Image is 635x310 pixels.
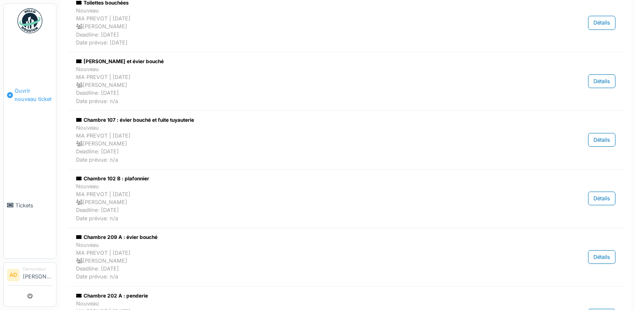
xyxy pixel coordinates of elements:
[76,58,529,65] div: [PERSON_NAME] et évier bouché
[7,269,20,281] li: AD
[588,250,615,264] div: Détails
[15,202,53,209] span: Tickets
[76,175,529,182] div: Chambre 102 B : plafonnier
[588,74,615,88] div: Détails
[76,234,529,241] div: Chambre 209 A : évier bouché
[76,7,529,47] div: Nouveau MA PREVOT | [DATE] [PERSON_NAME] Deadline: [DATE] Date prévue: [DATE]
[15,87,53,103] span: Ouvrir nouveau ticket
[74,231,618,283] a: Chambre 209 A : évier bouché NouveauMA PREVOT | [DATE] [PERSON_NAME]Deadline: [DATE]Date prévue: ...
[76,65,529,105] div: Nouveau MA PREVOT | [DATE] [PERSON_NAME] Deadline: [DATE] Date prévue: n/a
[23,266,53,284] li: [PERSON_NAME]
[76,182,529,222] div: Nouveau MA PREVOT | [DATE] [PERSON_NAME] Deadline: [DATE] Date prévue: n/a
[76,292,529,300] div: Chambre 202 A : penderie
[74,56,618,107] a: [PERSON_NAME] et évier bouché NouveauMA PREVOT | [DATE] [PERSON_NAME]Deadline: [DATE]Date prévue:...
[76,124,529,164] div: Nouveau MA PREVOT | [DATE] [PERSON_NAME] Deadline: [DATE] Date prévue: n/a
[4,38,56,152] a: Ouvrir nouveau ticket
[588,133,615,147] div: Détails
[588,16,615,30] div: Détails
[4,152,56,258] a: Tickets
[74,173,618,224] a: Chambre 102 B : plafonnier NouveauMA PREVOT | [DATE] [PERSON_NAME]Deadline: [DATE]Date prévue: n/...
[17,8,42,33] img: Badge_color-CXgf-gQk.svg
[74,114,618,166] a: Chambre 107 : évier bouché et fuite tuyauterie NouveauMA PREVOT | [DATE] [PERSON_NAME]Deadline: [...
[23,266,53,272] div: Demandeur
[588,192,615,205] div: Détails
[76,116,529,124] div: Chambre 107 : évier bouché et fuite tuyauterie
[76,241,529,281] div: Nouveau MA PREVOT | [DATE] [PERSON_NAME] Deadline: [DATE] Date prévue: n/a
[7,266,53,286] a: AD Demandeur[PERSON_NAME]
